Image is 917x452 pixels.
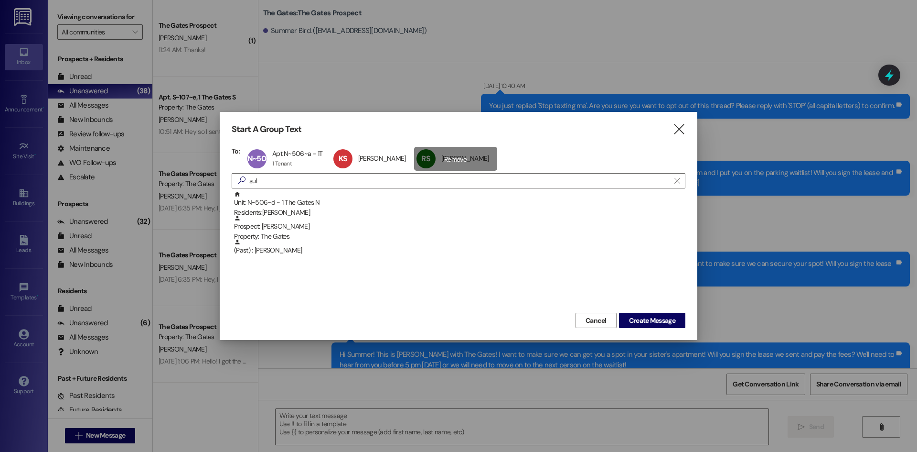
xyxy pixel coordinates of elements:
span: N~506~a [247,154,278,164]
button: Clear text [670,174,685,188]
span: Create Message [629,316,675,326]
div: Apt N~506~a - 1T [272,149,323,158]
i:  [234,176,249,186]
div: Unit: N~506~d - 1 The Gates N [234,191,685,218]
button: Cancel [576,313,617,328]
div: (Past) : [PERSON_NAME] [234,239,685,255]
div: Prospect: [PERSON_NAME]Property: The Gates [232,215,685,239]
h3: Start A Group Text [232,124,301,135]
button: Create Message [619,313,685,328]
i:  [672,124,685,134]
span: KS [339,154,347,164]
span: Cancel [586,316,607,326]
div: Prospect: [PERSON_NAME] [234,215,685,242]
div: 1 Tenant [272,160,292,167]
h3: To: [232,147,240,155]
div: Residents: [PERSON_NAME] [234,208,685,218]
div: [PERSON_NAME] [358,154,406,163]
i:  [674,177,680,185]
div: Unit: N~506~d - 1 The Gates NResidents:[PERSON_NAME] [232,191,685,215]
div: (Past) : [PERSON_NAME] [232,239,685,263]
input: Search for any contact or apartment [249,174,670,187]
div: Property: The Gates [234,232,685,242]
